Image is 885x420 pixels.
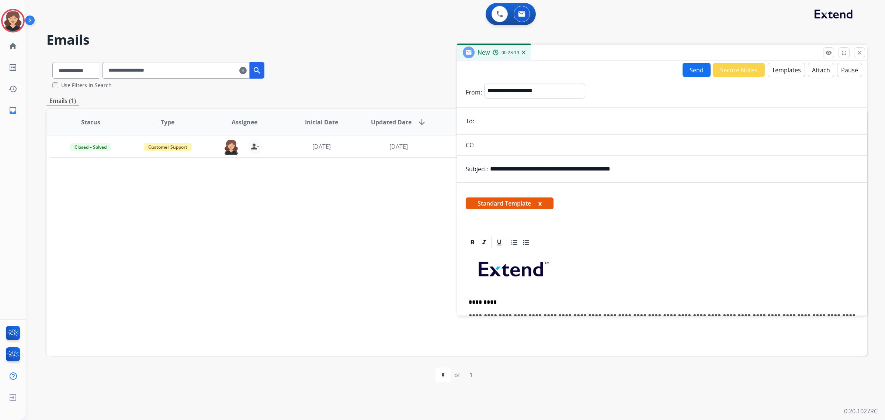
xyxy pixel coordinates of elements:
[467,237,478,248] div: Bold
[502,50,519,56] span: 00:23:19
[844,407,878,416] p: 0.20.1027RC
[509,237,520,248] div: Ordered List
[464,368,479,382] div: 1
[239,66,247,75] mat-icon: clear
[683,63,711,77] button: Send
[8,42,17,51] mat-icon: home
[841,49,847,56] mat-icon: fullscreen
[232,118,257,127] span: Assignee
[494,237,505,248] div: Underline
[305,118,338,127] span: Initial Date
[250,142,259,151] mat-icon: person_remove
[478,48,490,56] span: New
[713,63,765,77] button: Secure Notes
[253,66,261,75] mat-icon: search
[46,32,867,47] h2: Emails
[161,118,174,127] span: Type
[8,85,17,93] mat-icon: history
[8,106,17,115] mat-icon: inbox
[3,10,23,31] img: avatar
[224,139,239,155] img: agent-avatar
[417,118,426,127] mat-icon: arrow_downward
[8,63,17,72] mat-icon: list_alt
[466,117,474,125] p: To:
[81,118,100,127] span: Status
[479,237,490,248] div: Italic
[521,237,532,248] div: Bullet List
[389,142,408,151] span: [DATE]
[768,63,805,77] button: Templates
[466,197,553,209] span: Standard Template
[856,49,863,56] mat-icon: close
[466,88,482,97] p: From:
[70,143,111,151] span: Closed – Solved
[371,118,412,127] span: Updated Date
[46,96,79,106] p: Emails (1)
[144,143,192,151] span: Customer Support
[837,63,862,77] button: Pause
[454,371,460,379] div: of
[466,141,475,149] p: CC:
[466,165,488,173] p: Subject:
[538,199,542,208] button: x
[312,142,331,151] span: [DATE]
[61,82,112,89] label: Use Filters In Search
[825,49,832,56] mat-icon: remove_red_eye
[808,63,834,77] button: Attach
